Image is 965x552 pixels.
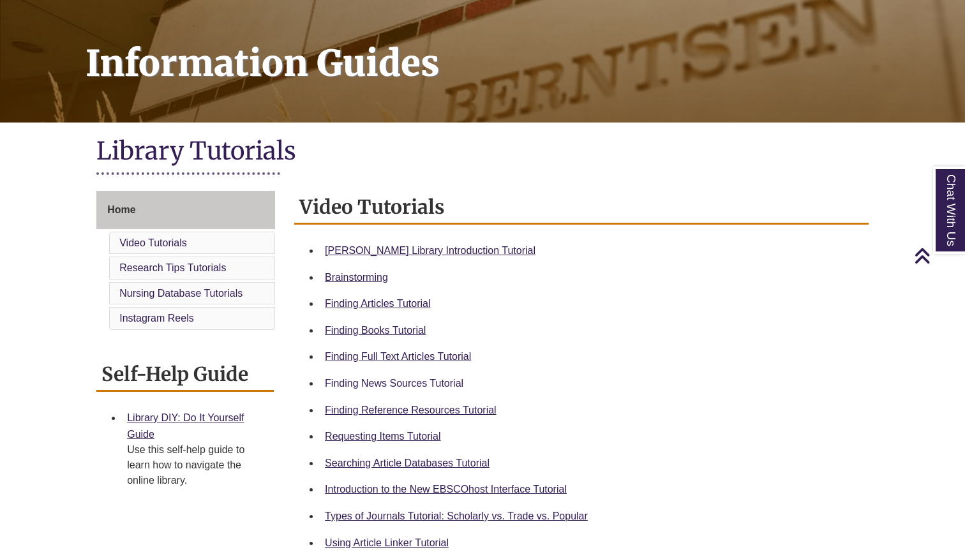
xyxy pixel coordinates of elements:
a: Instagram Reels [119,313,194,324]
h1: Library Tutorials [96,135,869,169]
span: Home [107,204,135,215]
a: Finding Full Text Articles Tutorial [325,351,471,362]
a: Using Article Linker Tutorial [325,537,449,548]
h2: Self-Help Guide [96,358,274,392]
a: Video Tutorials [119,237,187,248]
div: Guide Page Menu [96,191,275,332]
a: Types of Journals Tutorial: Scholarly vs. Trade vs. Popular [325,511,588,521]
a: Introduction to the New EBSCOhost Interface Tutorial [325,484,567,495]
a: Home [96,191,275,229]
a: Finding Books Tutorial [325,325,426,336]
a: Finding News Sources Tutorial [325,378,463,389]
a: Requesting Items Tutorial [325,431,440,442]
a: Research Tips Tutorials [119,262,226,273]
a: Library DIY: Do It Yourself Guide [127,412,244,440]
a: Finding Reference Resources Tutorial [325,405,497,415]
div: Use this self-help guide to learn how to navigate the online library. [127,442,264,488]
a: Brainstorming [325,272,388,283]
a: Nursing Database Tutorials [119,288,243,299]
h2: Video Tutorials [294,191,869,225]
a: Searching Article Databases Tutorial [325,458,490,468]
a: Back to Top [914,247,962,264]
a: Finding Articles Tutorial [325,298,430,309]
a: [PERSON_NAME] Library Introduction Tutorial [325,245,535,256]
